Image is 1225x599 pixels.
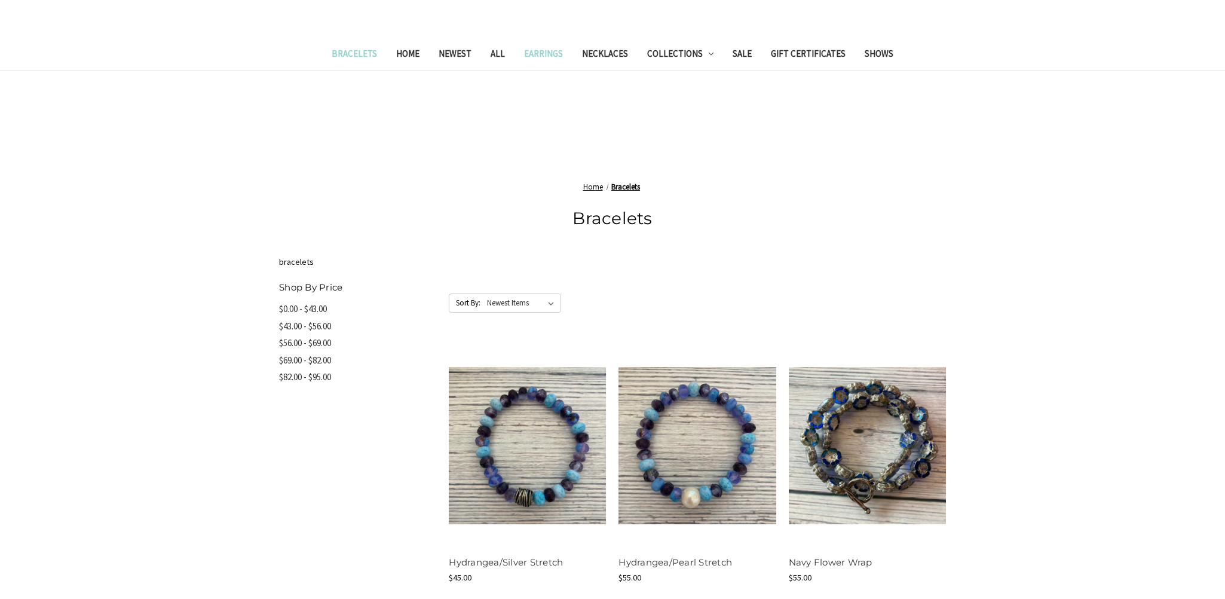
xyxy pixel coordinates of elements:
a: Necklaces [572,41,638,70]
span: $55.00 [789,572,811,583]
p: bracelets [279,256,946,268]
a: Sale [723,41,761,70]
a: Navy Flower Wrap [789,557,872,568]
a: Home [583,182,603,192]
h5: Shop By Price [279,281,436,295]
a: Collections [638,41,724,70]
a: Newest [429,41,481,70]
a: $43.00 - $56.00 [279,318,436,335]
img: Navy Flower Wrap [789,367,946,524]
a: Gift Certificates [761,41,855,70]
img: Hydrangea/Pearl Stretch [618,367,776,524]
a: Shows [855,41,903,70]
a: All [481,41,514,70]
a: $82.00 - $95.00 [279,369,436,386]
span: $55.00 [618,572,641,583]
a: Bracelets [611,182,640,192]
a: $56.00 - $69.00 [279,335,436,352]
a: $0.00 - $43.00 [279,301,436,318]
a: Hydrangea/Silver Stretch [449,342,606,549]
a: $69.00 - $82.00 [279,352,436,369]
span: $45.00 [449,572,471,583]
label: Sort By: [449,294,480,312]
a: Hydrangea/Pearl Stretch [618,342,776,549]
nav: Breadcrumb [279,181,946,193]
a: Earrings [514,41,572,70]
h1: Bracelets [279,206,946,231]
a: Navy Flower Wrap [789,342,946,549]
img: Hydrangea/Silver Stretch [449,367,606,524]
a: Hydrangea/Silver Stretch [449,557,563,568]
a: Home [387,41,429,70]
a: Bracelets [322,41,387,70]
a: Hydrangea/Pearl Stretch [618,557,732,568]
